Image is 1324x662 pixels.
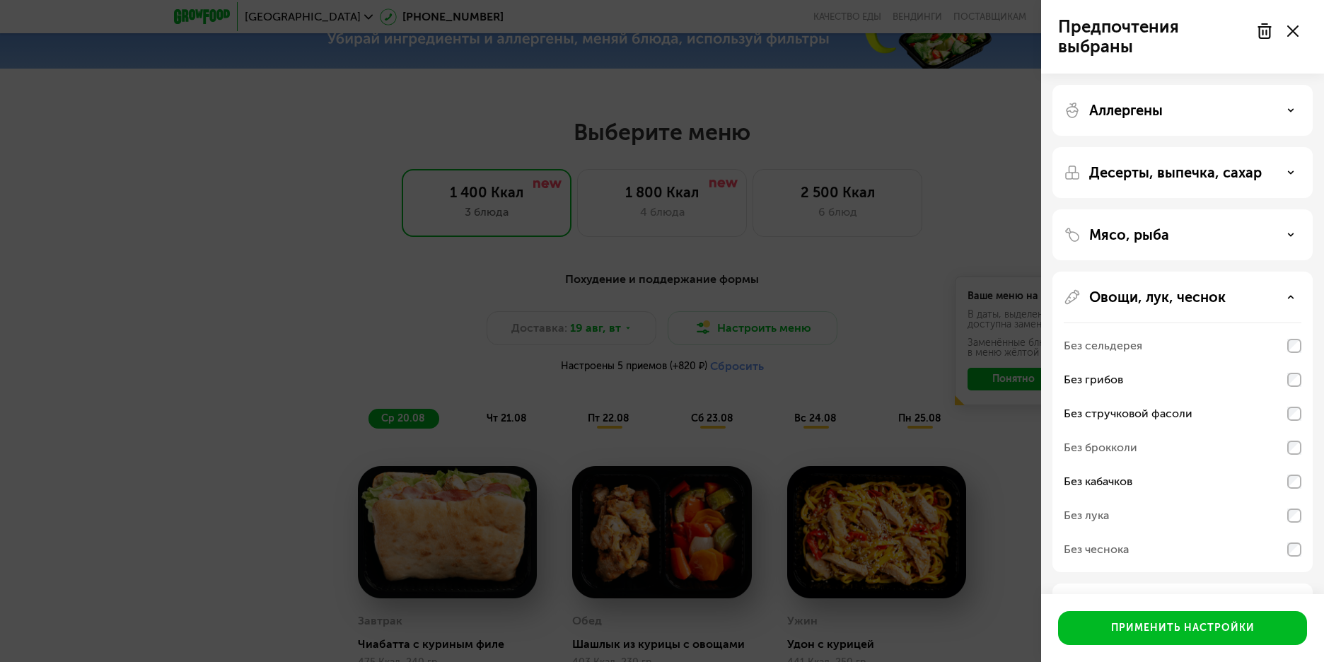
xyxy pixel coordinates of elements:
[1111,621,1255,635] div: Применить настройки
[1089,226,1169,243] p: Мясо, рыба
[1064,371,1123,388] div: Без грибов
[1064,405,1192,422] div: Без стручковой фасоли
[1064,337,1142,354] div: Без сельдерея
[1089,102,1163,119] p: Аллергены
[1064,439,1137,456] div: Без брокколи
[1089,164,1262,181] p: Десерты, выпечка, сахар
[1064,507,1109,524] div: Без лука
[1064,541,1129,558] div: Без чеснока
[1058,611,1307,645] button: Применить настройки
[1064,473,1132,490] div: Без кабачков
[1089,289,1226,306] p: Овощи, лук, чеснок
[1058,17,1248,57] p: Предпочтения выбраны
